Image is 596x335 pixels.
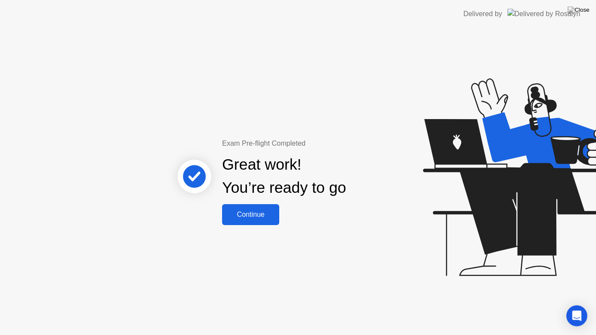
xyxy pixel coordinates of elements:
[225,211,277,219] div: Continue
[222,204,279,225] button: Continue
[463,9,502,19] div: Delivered by
[222,138,402,149] div: Exam Pre-flight Completed
[507,9,580,19] img: Delivered by Rosalyn
[566,305,587,326] div: Open Intercom Messenger
[222,153,346,199] div: Great work! You’re ready to go
[568,7,589,14] img: Close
